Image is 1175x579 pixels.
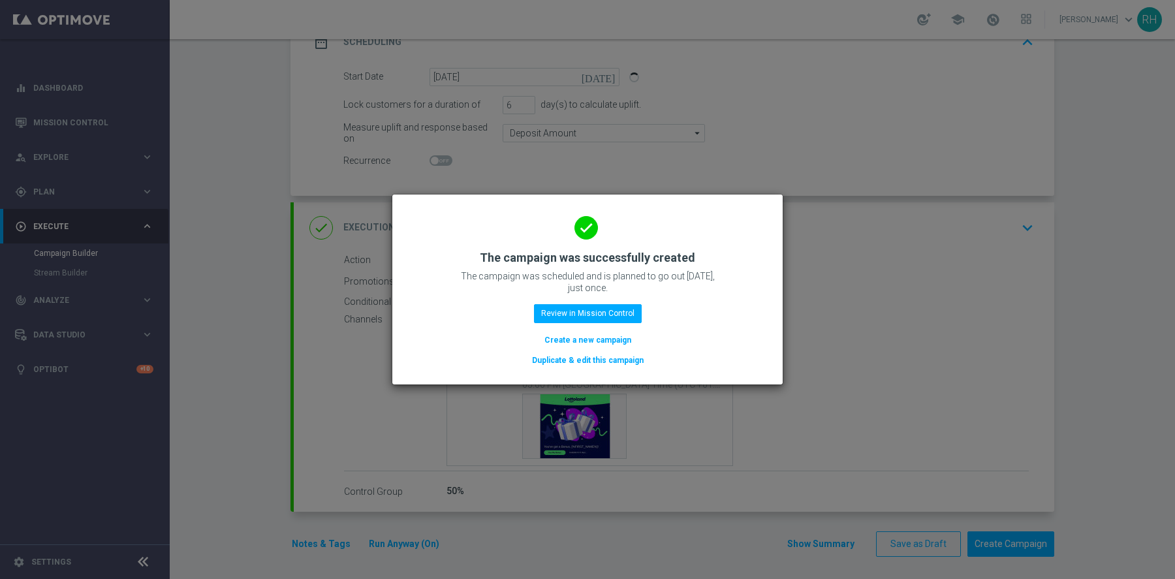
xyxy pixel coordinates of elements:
i: done [574,216,598,240]
button: Duplicate & edit this campaign [531,353,645,368]
button: Review in Mission Control [534,304,642,322]
button: Create a new campaign [543,333,633,347]
h2: The campaign was successfully created [480,250,695,266]
p: The campaign was scheduled and is planned to go out [DATE], just once. [457,270,718,294]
